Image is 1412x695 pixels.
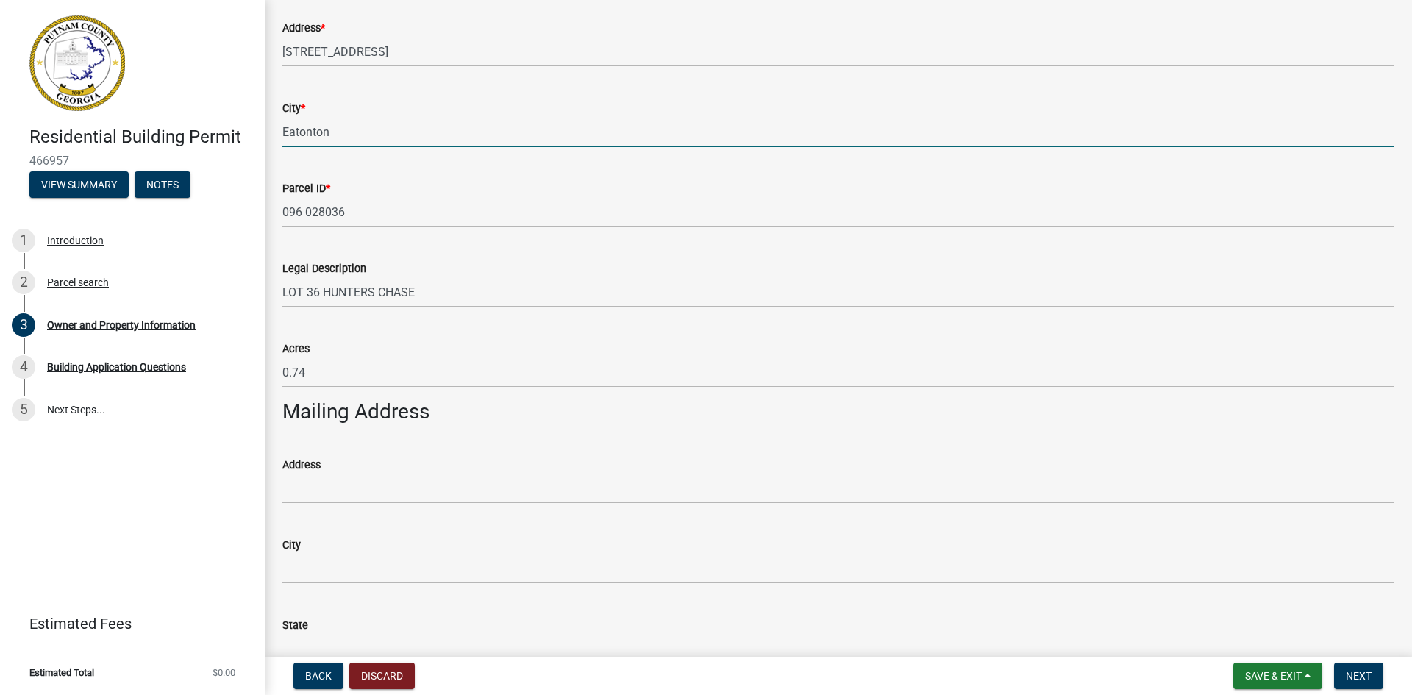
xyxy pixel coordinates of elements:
[12,271,35,294] div: 2
[1334,663,1383,689] button: Next
[1346,670,1372,682] span: Next
[47,362,186,372] div: Building Application Questions
[29,179,129,191] wm-modal-confirm: Summary
[282,344,310,354] label: Acres
[12,609,241,638] a: Estimated Fees
[29,154,235,168] span: 466957
[29,126,253,148] h4: Residential Building Permit
[29,15,125,111] img: Putnam County, Georgia
[47,277,109,288] div: Parcel search
[29,171,129,198] button: View Summary
[305,670,332,682] span: Back
[47,235,104,246] div: Introduction
[1245,670,1302,682] span: Save & Exit
[282,460,321,471] label: Address
[47,320,196,330] div: Owner and Property Information
[282,184,330,194] label: Parcel ID
[135,179,190,191] wm-modal-confirm: Notes
[12,313,35,337] div: 3
[12,229,35,252] div: 1
[29,668,94,677] span: Estimated Total
[282,621,308,631] label: State
[282,399,1394,424] h3: Mailing Address
[282,104,305,114] label: City
[349,663,415,689] button: Discard
[282,264,366,274] label: Legal Description
[213,668,235,677] span: $0.00
[282,541,301,551] label: City
[293,663,343,689] button: Back
[282,24,325,34] label: Address
[135,171,190,198] button: Notes
[12,355,35,379] div: 4
[1233,663,1322,689] button: Save & Exit
[12,398,35,421] div: 5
